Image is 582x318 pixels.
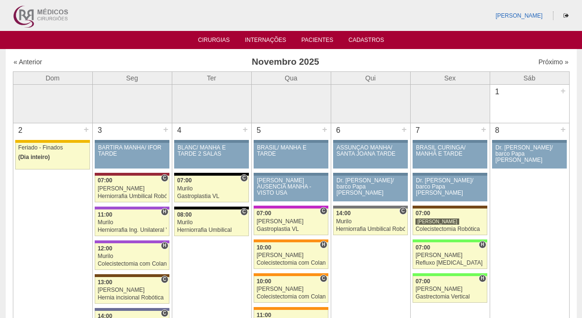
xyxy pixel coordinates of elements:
div: [PERSON_NAME] [415,218,459,225]
div: + [321,123,329,136]
a: C 07:00 [PERSON_NAME] Herniorrafia Umbilical Robótica [95,176,169,202]
a: C 14:00 Murilo Herniorrafia Umbilical Robótica [333,209,407,235]
th: Seg [92,71,172,84]
div: 3 [93,123,108,138]
span: 14:00 [336,210,351,217]
div: Key: Brasil [413,273,487,276]
a: [PERSON_NAME] [495,12,543,19]
div: Murilo [336,219,405,225]
th: Sáb [490,71,569,84]
div: 7 [411,123,425,138]
a: C 10:00 [PERSON_NAME] Colecistectomia com Colangiografia VL [254,276,328,303]
a: BLANC/ MANHÃ E TARDE 2 SALAS [174,143,248,169]
div: + [162,123,170,136]
div: Key: Maria Braido [254,206,328,209]
span: Hospital [320,241,327,248]
div: [PERSON_NAME] [256,252,326,258]
span: 07:00 [415,244,430,251]
div: [PERSON_NAME] [98,186,167,192]
a: BRASIL CURINGA/ MANHÃ E TARDE [413,143,487,169]
div: Colecistectomia Robótica [415,226,484,232]
div: 6 [331,123,346,138]
span: Consultório [320,207,327,215]
div: Key: Blanc [174,207,248,209]
div: Key: Aviso [413,140,487,143]
div: [PERSON_NAME] [98,287,167,293]
div: Gastroplastia VL [177,193,246,199]
a: Próximo » [538,58,568,66]
div: Herniorrafia Umbilical [177,227,246,233]
div: Key: Aviso [254,173,328,176]
div: Dr. [PERSON_NAME]/ barco Papa [PERSON_NAME] [495,145,563,164]
span: Consultório [161,276,168,283]
div: Colecistectomia com Colangiografia VL [98,261,167,267]
th: Ter [172,71,251,84]
div: BRASIL CURINGA/ MANHÃ E TARDE [416,145,484,157]
a: C 07:00 Murilo Gastroplastia VL [174,176,248,202]
a: BRASIL/ MANHÃ E TARDE [254,143,328,169]
a: BARTIRA MANHÃ/ IFOR TARDE [95,143,169,169]
div: Colecistectomia com Colangiografia VL [256,294,326,300]
span: 07:00 [98,177,112,184]
span: Consultório [399,207,406,215]
div: BRASIL/ MANHÃ E TARDE [257,145,325,157]
th: Dom [13,71,92,84]
a: Dr. [PERSON_NAME]/ barco Papa [PERSON_NAME] [413,176,487,201]
span: Consultório [240,208,247,216]
div: Key: Aviso [174,140,248,143]
span: Hospital [479,241,486,248]
div: Key: Santa Joana [95,274,169,277]
a: H 07:00 [PERSON_NAME] Gastrectomia Vertical [413,276,487,303]
a: H 10:00 [PERSON_NAME] Colecistectomia com Colangiografia VL [254,242,328,269]
a: C 08:00 Murilo Herniorrafia Umbilical [174,209,248,236]
th: Sex [410,71,490,84]
div: Murilo [177,219,246,226]
span: (Dia inteiro) [18,154,50,160]
div: Herniorrafia Umbilical Robótica [336,226,405,232]
a: « Anterior [14,58,42,66]
div: 5 [252,123,266,138]
a: Dr. [PERSON_NAME]/ barco Papa [PERSON_NAME] [492,143,566,169]
div: Key: Aviso [413,173,487,176]
div: Key: Blanc [174,173,248,176]
div: Gastroplastia VL [256,226,326,232]
h3: Novembro 2025 [147,55,424,69]
div: 1 [490,85,505,99]
div: 8 [490,123,505,138]
div: Key: IFOR [95,240,169,243]
div: Key: Aviso [492,140,566,143]
span: 07:00 [177,177,192,184]
a: Feriado - Finados (Dia inteiro) [15,143,89,169]
div: [PERSON_NAME] [256,286,326,292]
span: 07:00 [415,210,430,217]
div: Key: Vila Nova Star [95,308,169,311]
span: Consultório [161,309,168,317]
div: + [559,85,567,97]
div: Key: Aviso [333,140,407,143]
a: H 07:00 [PERSON_NAME] Refluxo [MEDICAL_DATA] esofágico Robótico [413,242,487,269]
a: C 13:00 [PERSON_NAME] Hernia incisional Robótica [95,277,169,304]
span: 10:00 [256,244,271,251]
div: Key: Aviso [333,173,407,176]
div: [PERSON_NAME] [415,286,484,292]
div: Refluxo [MEDICAL_DATA] esofágico Robótico [415,260,484,266]
span: 07:00 [415,278,430,285]
a: C 07:00 [PERSON_NAME] Gastroplastia VL [254,209,328,235]
span: Hospital [161,208,168,216]
div: 2 [13,123,28,138]
span: Consultório [320,275,327,282]
div: Feriado - Finados [18,145,87,151]
div: Key: Santa Joana [413,206,487,209]
span: Hospital [479,275,486,282]
div: Key: São Luiz - SCS [254,307,328,310]
span: 12:00 [98,245,112,252]
a: Internações [245,37,286,46]
a: Cirurgias [198,37,230,46]
div: Key: Aviso [95,140,169,143]
div: Dr. [PERSON_NAME]/ barco Papa [PERSON_NAME] [416,178,484,197]
div: Murilo [98,219,167,226]
a: Pacientes [301,37,333,46]
a: 07:00 [PERSON_NAME] Colecistectomia Robótica [413,209,487,235]
span: 11:00 [98,211,112,218]
a: ASSUNÇÃO MANHÃ/ SANTA JOANA TARDE [333,143,407,169]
